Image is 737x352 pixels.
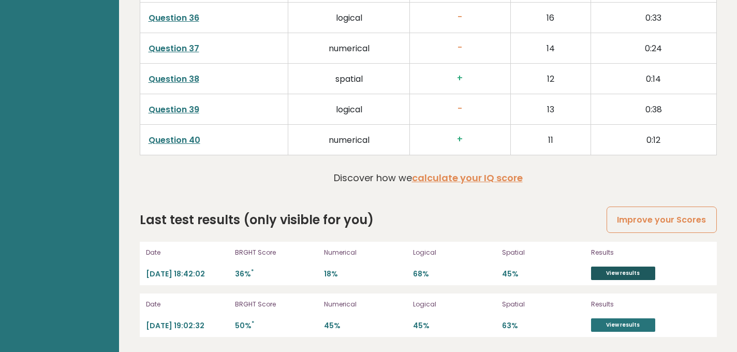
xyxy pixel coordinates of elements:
p: 36% [235,269,318,279]
a: calculate your IQ score [412,171,523,184]
p: 68% [413,269,496,279]
p: Date [146,248,229,257]
a: Question 36 [149,12,199,24]
td: logical [288,2,410,33]
p: 45% [324,321,407,331]
td: 12 [510,63,591,94]
p: BRGHT Score [235,248,318,257]
p: 45% [413,321,496,331]
td: 0:24 [591,33,716,63]
a: View results [591,318,655,332]
p: Numerical [324,300,407,309]
td: 16 [510,2,591,33]
h3: - [418,104,502,114]
p: Spatial [502,300,585,309]
td: spatial [288,63,410,94]
p: Spatial [502,248,585,257]
p: Results [591,248,700,257]
p: [DATE] 19:02:32 [146,321,229,331]
td: 11 [510,124,591,155]
p: Results [591,300,700,309]
a: Question 39 [149,104,199,115]
td: 0:33 [591,2,716,33]
h3: + [418,134,502,145]
td: 0:12 [591,124,716,155]
p: Logical [413,248,496,257]
p: 45% [502,269,585,279]
p: 18% [324,269,407,279]
p: Logical [413,300,496,309]
td: 0:38 [591,94,716,124]
h3: + [418,73,502,84]
td: numerical [288,124,410,155]
td: 14 [510,33,591,63]
h2: Last test results (only visible for you) [140,211,374,229]
h3: - [418,42,502,53]
p: 50% [235,321,318,331]
p: Numerical [324,248,407,257]
p: Discover how we [334,171,523,185]
td: logical [288,94,410,124]
p: Date [146,300,229,309]
p: 63% [502,321,585,331]
a: Improve your Scores [607,207,716,233]
a: Question 37 [149,42,199,54]
td: 13 [510,94,591,124]
td: numerical [288,33,410,63]
a: Question 40 [149,134,200,146]
a: View results [591,267,655,280]
p: [DATE] 18:42:02 [146,269,229,279]
p: BRGHT Score [235,300,318,309]
td: 0:14 [591,63,716,94]
a: Question 38 [149,73,199,85]
h3: - [418,12,502,23]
